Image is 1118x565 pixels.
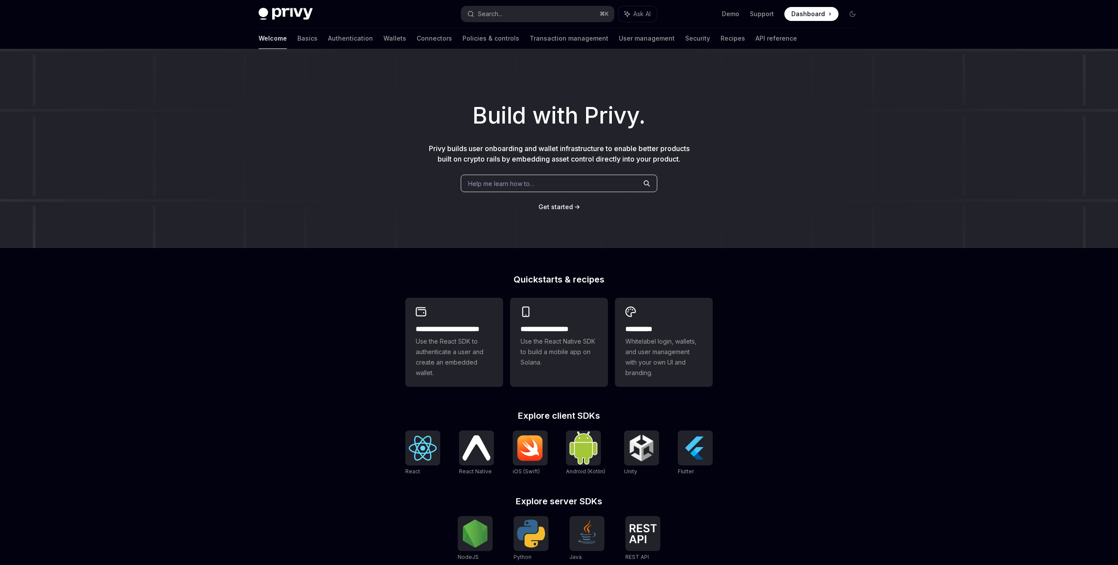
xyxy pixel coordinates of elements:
h2: Explore client SDKs [405,411,713,420]
a: **** *****Whitelabel login, wallets, and user management with your own UI and branding. [615,298,713,387]
a: Get started [538,203,573,211]
img: React Native [462,435,490,460]
a: JavaJava [569,516,604,562]
span: Privy builds user onboarding and wallet infrastructure to enable better products built on crypto ... [429,144,690,163]
a: Transaction management [530,28,608,49]
a: UnityUnity [624,431,659,476]
span: iOS (Swift) [513,468,540,475]
span: Python [514,554,531,560]
a: Basics [297,28,317,49]
img: Android (Kotlin) [569,431,597,464]
a: REST APIREST API [625,516,660,562]
a: Recipes [721,28,745,49]
img: iOS (Swift) [516,435,544,461]
span: Flutter [678,468,694,475]
img: Unity [628,434,656,462]
img: Java [573,520,601,548]
span: Whitelabel login, wallets, and user management with your own UI and branding. [625,336,702,378]
a: Policies & controls [462,28,519,49]
a: Authentication [328,28,373,49]
span: NodeJS [458,554,479,560]
a: Dashboard [784,7,838,21]
h1: Build with Privy. [14,99,1104,133]
button: Ask AI [618,6,657,22]
a: FlutterFlutter [678,431,713,476]
span: Help me learn how to… [468,179,535,188]
span: ⌘ K [600,10,609,17]
a: API reference [756,28,797,49]
span: Unity [624,468,637,475]
img: dark logo [259,8,313,20]
a: PythonPython [514,516,549,562]
img: React [409,436,437,461]
a: Welcome [259,28,287,49]
span: Use the React SDK to authenticate a user and create an embedded wallet. [416,336,493,378]
a: **** **** **** ***Use the React Native SDK to build a mobile app on Solana. [510,298,608,387]
span: Android (Kotlin) [566,468,605,475]
img: NodeJS [461,520,489,548]
span: Ask AI [633,10,651,18]
div: Search... [478,9,502,19]
a: iOS (Swift)iOS (Swift) [513,431,548,476]
a: Support [750,10,774,18]
span: Dashboard [791,10,825,18]
a: Demo [722,10,739,18]
a: Android (Kotlin)Android (Kotlin) [566,431,605,476]
span: React [405,468,420,475]
img: REST API [629,524,657,543]
a: Connectors [417,28,452,49]
img: Python [517,520,545,548]
button: Toggle dark mode [845,7,859,21]
img: Flutter [681,434,709,462]
a: ReactReact [405,431,440,476]
a: Security [685,28,710,49]
button: Search...⌘K [461,6,614,22]
span: React Native [459,468,492,475]
h2: Explore server SDKs [405,497,713,506]
h2: Quickstarts & recipes [405,275,713,284]
a: Wallets [383,28,406,49]
span: REST API [625,554,649,560]
a: NodeJSNodeJS [458,516,493,562]
a: User management [619,28,675,49]
a: React NativeReact Native [459,431,494,476]
span: Use the React Native SDK to build a mobile app on Solana. [521,336,597,368]
span: Java [569,554,582,560]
